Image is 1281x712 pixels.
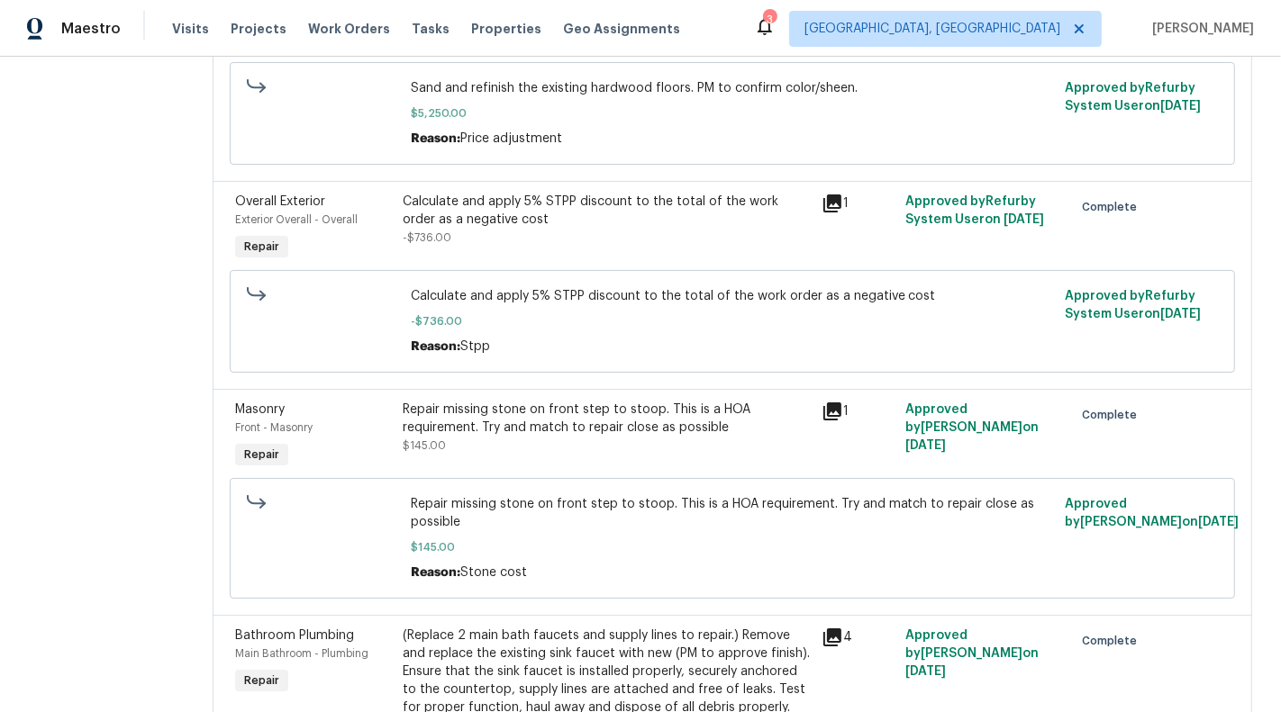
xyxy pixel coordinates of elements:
[411,340,460,353] span: Reason:
[235,195,325,208] span: Overall Exterior
[308,20,390,38] span: Work Orders
[822,401,895,422] div: 1
[763,11,776,29] div: 3
[905,195,1044,226] span: Approved by Refurby System User on
[411,566,460,579] span: Reason:
[403,193,811,229] div: Calculate and apply 5% STPP discount to the total of the work order as a negative cost
[905,439,946,452] span: [DATE]
[237,446,286,464] span: Repair
[235,403,285,416] span: Masonry
[235,629,354,642] span: Bathroom Plumbing
[1160,308,1201,320] span: [DATE]
[905,665,946,678] span: [DATE]
[411,495,1055,531] span: Repair missing stone on front step to stoop. This is a HOA requirement. Try and match to repair c...
[411,79,1055,97] span: Sand and refinish the existing hardwood floors. PM to confirm color/sheen.
[237,671,286,689] span: Repair
[563,20,680,38] span: Geo Assignments
[822,193,895,214] div: 1
[237,238,286,256] span: Repair
[403,232,451,243] span: -$736.00
[1082,406,1144,424] span: Complete
[235,648,368,659] span: Main Bathroom - Plumbing
[61,20,121,38] span: Maestro
[1160,100,1201,113] span: [DATE]
[231,20,286,38] span: Projects
[1082,632,1144,650] span: Complete
[1065,498,1239,528] span: Approved by [PERSON_NAME] on
[403,401,811,437] div: Repair missing stone on front step to stoop. This is a HOA requirement. Try and match to repair c...
[822,626,895,648] div: 4
[411,132,460,145] span: Reason:
[411,287,1055,305] span: Calculate and apply 5% STPP discount to the total of the work order as a negative cost
[905,403,1039,452] span: Approved by [PERSON_NAME] on
[403,440,446,451] span: $145.00
[460,566,527,579] span: Stone cost
[412,23,450,35] span: Tasks
[235,214,358,225] span: Exterior Overall - Overall
[460,132,562,145] span: Price adjustment
[411,312,1055,330] span: -$736.00
[1065,82,1201,113] span: Approved by Refurby System User on
[804,20,1060,38] span: [GEOGRAPHIC_DATA], [GEOGRAPHIC_DATA]
[905,629,1039,678] span: Approved by [PERSON_NAME] on
[172,20,209,38] span: Visits
[1198,516,1239,528] span: [DATE]
[411,538,1055,556] span: $145.00
[471,20,541,38] span: Properties
[235,422,313,433] span: Front - Masonry
[1082,198,1144,216] span: Complete
[1004,213,1044,226] span: [DATE]
[460,340,490,353] span: Stpp
[1065,290,1201,320] span: Approved by Refurby System User on
[1145,20,1254,38] span: [PERSON_NAME]
[411,104,1055,122] span: $5,250.00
